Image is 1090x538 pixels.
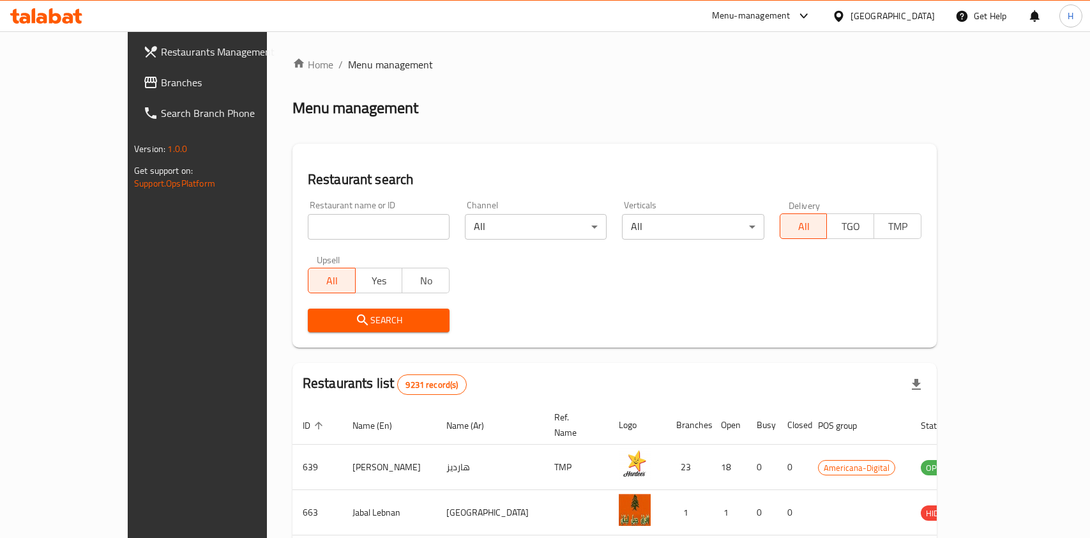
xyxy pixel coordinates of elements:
span: Name (En) [352,418,409,433]
img: Jabal Lebnan [619,494,651,526]
span: Search [318,312,439,328]
div: Export file [901,369,932,400]
div: [GEOGRAPHIC_DATA] [851,9,935,23]
h2: Restaurants list [303,374,467,395]
td: 0 [777,445,808,490]
span: All [314,272,351,290]
td: 1 [666,490,711,535]
th: Busy [746,406,777,445]
button: TGO [826,213,874,239]
a: Search Branch Phone [133,98,310,128]
span: ID [303,418,327,433]
div: Total records count [397,374,466,395]
td: 0 [746,445,777,490]
nav: breadcrumb [292,57,937,72]
span: Restaurants Management [161,44,299,59]
th: Closed [777,406,808,445]
span: Menu management [348,57,433,72]
div: All [622,214,764,240]
button: All [308,268,356,293]
img: Hardee's [619,449,651,480]
button: Yes [355,268,403,293]
span: Search Branch Phone [161,105,299,121]
td: 663 [292,490,342,535]
button: Search [308,309,450,332]
label: Delivery [789,201,821,210]
td: 1 [711,490,746,535]
span: H [1068,9,1073,23]
button: No [402,268,450,293]
span: Branches [161,75,299,90]
span: TMP [879,217,916,236]
th: Branches [666,406,711,445]
div: Menu-management [712,8,791,24]
span: OPEN [921,461,952,475]
td: Jabal Lebnan [342,490,436,535]
span: Americana-Digital [819,461,895,475]
td: [GEOGRAPHIC_DATA] [436,490,544,535]
td: 639 [292,445,342,490]
a: Home [292,57,333,72]
a: Restaurants Management [133,36,310,67]
span: HIDDEN [921,506,959,521]
li: / [338,57,343,72]
button: All [780,213,828,239]
span: Yes [361,272,398,290]
div: All [465,214,607,240]
span: Get support on: [134,162,193,179]
span: Name (Ar) [446,418,501,433]
td: [PERSON_NAME] [342,445,436,490]
button: TMP [874,213,921,239]
span: All [785,217,822,236]
input: Search for restaurant name or ID.. [308,214,450,240]
td: TMP [544,445,609,490]
th: Logo [609,406,666,445]
td: هارديز [436,445,544,490]
a: Branches [133,67,310,98]
h2: Restaurant search [308,170,921,189]
span: 9231 record(s) [398,379,466,391]
div: HIDDEN [921,505,959,521]
span: No [407,272,444,290]
label: Upsell [317,255,340,264]
span: Version: [134,141,165,157]
span: Ref. Name [554,410,593,440]
a: Support.OpsPlatform [134,175,215,192]
td: 23 [666,445,711,490]
span: 1.0.0 [167,141,187,157]
td: 0 [777,490,808,535]
span: TGO [832,217,869,236]
h2: Menu management [292,98,418,118]
td: 18 [711,445,746,490]
span: Status [921,418,962,433]
span: POS group [818,418,874,433]
td: 0 [746,490,777,535]
th: Open [711,406,746,445]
